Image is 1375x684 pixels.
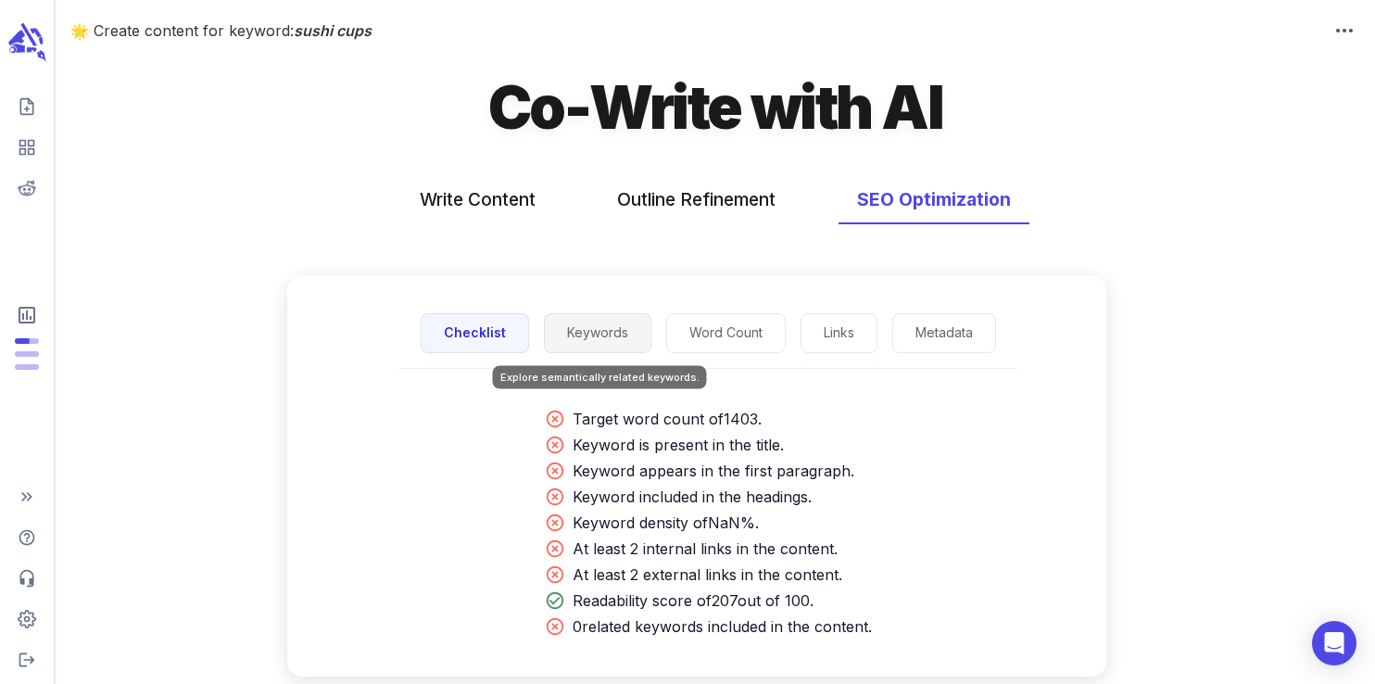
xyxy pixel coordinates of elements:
p: Keyword appears in the first paragraph. [573,460,872,482]
span: Posts: 15 of 25 monthly posts used [15,338,39,344]
button: Explore semantically related keywords. [544,313,651,353]
div: The target keyword should be included in the title of the content. Green indicates that the keywo... [545,432,872,458]
div: The target word count is the median word count of the top 10 search results for the target keywor... [545,406,872,432]
span: Expand Sidebar [7,480,46,513]
p: Keyword density of NaN %. [573,512,872,534]
button: Outline Refinement [599,175,794,224]
div: The current keyword density is NaN%. Keyword density is no longer a ranking factor and keyword st... [545,510,872,536]
span: Output Tokens: 0 of 400,000 monthly tokens used. These limits are based on the last model you use... [15,351,39,357]
div: Readability score of the content uses the Flesch Reading Ease formula to determine how easy it is... [545,588,872,614]
button: Keep track of internal and external links used in the content. [801,313,877,353]
p: Target word count of 1403 . [573,408,872,430]
div: The target keyword should be included in the first paragraph of the content. It returns green if ... [545,458,872,484]
span: Contact Support [7,562,46,595]
span: Adjust your account settings [7,602,46,636]
button: Check out a checklist of SEO best practices. [421,313,529,353]
button: SEO Optimization [839,175,1029,224]
span: View your content dashboard [7,131,46,164]
span: Logout [7,643,46,677]
div: 0 internal links found in the content. Internal links help search engines understand the structur... [545,536,872,562]
span: Create new content [7,90,46,123]
div: Related keywords are semantically related to the target keyword and should be included in the con... [545,614,872,640]
div: 0 external links found in the content. External links improves user experience by providing addit... [545,562,872,588]
p: At least 2 external links in the content. [573,564,872,586]
p: Keyword included in the headings. [573,486,872,508]
div: Open Intercom Messenger [1312,621,1356,665]
span: View Subscription & Usage [7,297,46,334]
div: Explore semantically related keywords. [493,366,707,389]
span: View your Reddit Intelligence add-on dashboard [7,171,46,205]
button: Create or generate meta description. [892,313,996,353]
span: sushi cups [294,21,372,40]
p: Readability score of 207 out of 100. [573,589,872,612]
button: Write Content [401,175,554,224]
p: 0 related keywords included in the content. [573,615,872,638]
span: Help Center [7,521,46,554]
p: Keyword is present in the title. [573,434,872,456]
p: 🌟 Create content for keyword: [70,19,1329,42]
span: Input Tokens: 0 of 2,000,000 monthly tokens used. These limits are based on the last model you us... [15,364,39,370]
h1: Co-Write with AI [488,69,942,146]
button: Explore various insights related to word count and length of the search results for the target ke... [666,313,786,353]
div: The target keyword should be included in the headings and subheadings of the content. Green indic... [545,484,872,510]
p: At least 2 internal links in the content. [573,538,872,560]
